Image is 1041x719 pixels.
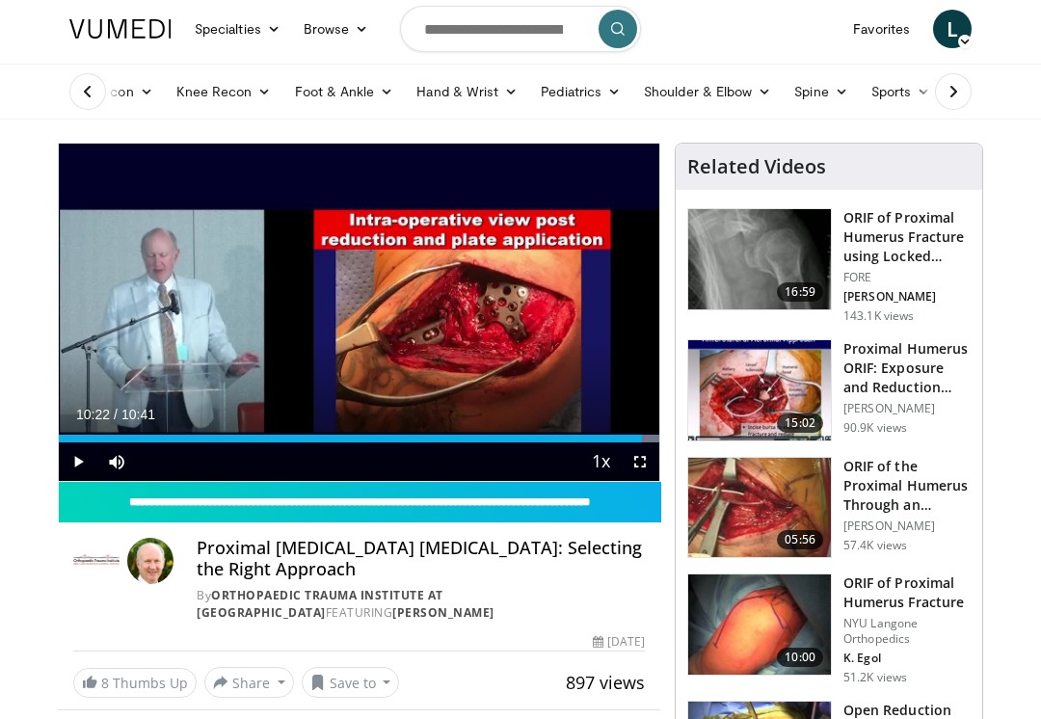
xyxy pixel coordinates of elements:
a: 05:56 ORIF of the Proximal Humerus Through an Anterolateral Acromial Appro… [PERSON_NAME] 57.4K v... [687,457,971,559]
img: Orthopaedic Trauma Institute at UCSF [73,538,120,584]
a: Shoulder & Elbow [632,72,783,111]
video-js: Video Player [59,144,659,481]
p: 51.2K views [843,670,907,685]
a: Pediatrics [529,72,632,111]
a: 15:02 Proximal Humerus ORIF: Exposure and Reduction Techniques [PERSON_NAME] 90.9K views [687,339,971,441]
img: gardner_3.png.150x105_q85_crop-smart_upscale.jpg [688,458,831,558]
p: K. Egol [843,651,971,666]
a: Sports [860,72,943,111]
h3: ORIF of the Proximal Humerus Through an Anterolateral Acromial Appro… [843,457,971,515]
button: Play [59,442,97,481]
span: 15:02 [777,413,823,433]
a: Knee Recon [165,72,283,111]
p: [PERSON_NAME] [843,519,971,534]
a: [PERSON_NAME] [392,604,494,621]
img: gardener_hum_1.png.150x105_q85_crop-smart_upscale.jpg [688,340,831,440]
a: Favorites [841,10,921,48]
input: Search topics, interventions [400,6,641,52]
h3: ORIF of Proximal Humerus Fracture [843,573,971,612]
span: 10:22 [76,407,110,422]
span: 05:56 [777,530,823,549]
p: NYU Langone Orthopedics [843,616,971,647]
div: [DATE] [593,633,645,651]
a: L [933,10,972,48]
button: Mute [97,442,136,481]
a: Specialties [183,10,292,48]
p: 90.9K views [843,420,907,436]
button: Fullscreen [621,442,659,481]
h3: Proximal Humerus ORIF: Exposure and Reduction Techniques [843,339,971,397]
span: 8 [101,674,109,692]
img: Mighell_-_Locked_Plating_for_Proximal_Humerus_Fx_100008672_2.jpg.150x105_q85_crop-smart_upscale.jpg [688,209,831,309]
a: 16:59 ORIF of Proximal Humerus Fracture using Locked Plating FORE [PERSON_NAME] 143.1K views [687,208,971,324]
a: Spine [783,72,859,111]
a: Browse [292,10,381,48]
div: Progress Bar [59,435,659,442]
p: 57.4K views [843,538,907,553]
span: 16:59 [777,282,823,302]
button: Playback Rate [582,442,621,481]
p: [PERSON_NAME] [843,289,971,305]
span: 897 views [566,671,645,694]
h3: ORIF of Proximal Humerus Fracture using Locked Plating [843,208,971,266]
span: / [114,407,118,422]
p: [PERSON_NAME] [843,401,971,416]
h4: Proximal [MEDICAL_DATA] [MEDICAL_DATA]: Selecting the Right Approach [197,538,645,579]
p: FORE [843,270,971,285]
a: Hand & Wrist [405,72,529,111]
button: Save to [302,667,400,698]
img: Avatar [127,538,173,584]
a: Orthopaedic Trauma Institute at [GEOGRAPHIC_DATA] [197,587,443,621]
p: 143.1K views [843,308,914,324]
span: 10:41 [121,407,155,422]
img: 270515_0000_1.png.150x105_q85_crop-smart_upscale.jpg [688,574,831,675]
a: 10:00 ORIF of Proximal Humerus Fracture NYU Langone Orthopedics K. Egol 51.2K views [687,573,971,685]
a: 8 Thumbs Up [73,668,197,698]
div: By FEATURING [197,587,645,622]
a: Foot & Ankle [283,72,406,111]
h4: Related Videos [687,155,826,178]
button: Share [204,667,294,698]
img: VuMedi Logo [69,19,172,39]
span: 10:00 [777,648,823,667]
